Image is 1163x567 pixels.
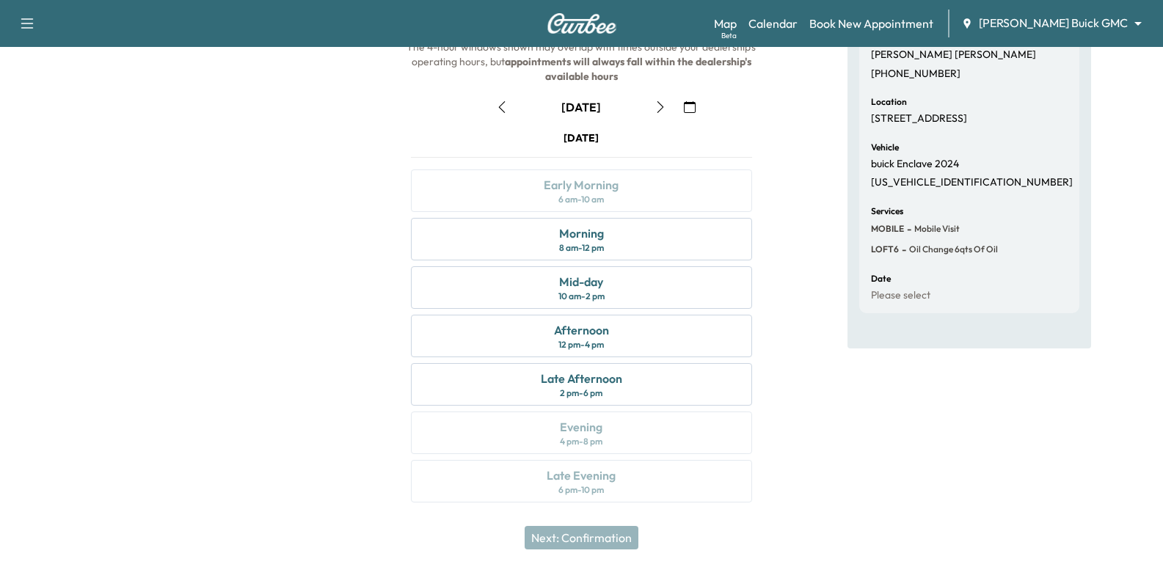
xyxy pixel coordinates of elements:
[979,15,1128,32] span: [PERSON_NAME] Buick GMC
[559,224,604,242] div: Morning
[547,13,617,34] img: Curbee Logo
[554,321,609,339] div: Afternoon
[505,55,754,83] b: appointments will always fall within the dealership's available hours
[899,242,906,257] span: -
[911,223,960,235] span: Mobile Visit
[560,387,602,399] div: 2 pm - 6 pm
[871,48,1036,62] p: [PERSON_NAME] [PERSON_NAME]
[871,207,903,216] h6: Services
[541,370,622,387] div: Late Afternoon
[871,223,904,235] span: MOBILE
[559,273,603,290] div: Mid-day
[558,339,604,351] div: 12 pm - 4 pm
[871,112,967,125] p: [STREET_ADDRESS]
[871,244,899,255] span: LOFT6
[871,67,960,81] p: [PHONE_NUMBER]
[906,244,998,255] span: Oil Change 6qts of oil
[558,290,605,302] div: 10 am - 2 pm
[748,15,798,32] a: Calendar
[561,99,601,115] div: [DATE]
[871,176,1073,189] p: [US_VEHICLE_IDENTIFICATION_NUMBER]
[871,289,930,302] p: Please select
[721,30,737,41] div: Beta
[714,15,737,32] a: MapBeta
[809,15,933,32] a: Book New Appointment
[871,98,907,106] h6: Location
[559,242,604,254] div: 8 am - 12 pm
[904,222,911,236] span: -
[871,158,959,171] p: buick Enclave 2024
[871,274,891,283] h6: Date
[871,143,899,152] h6: Vehicle
[564,131,599,145] div: [DATE]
